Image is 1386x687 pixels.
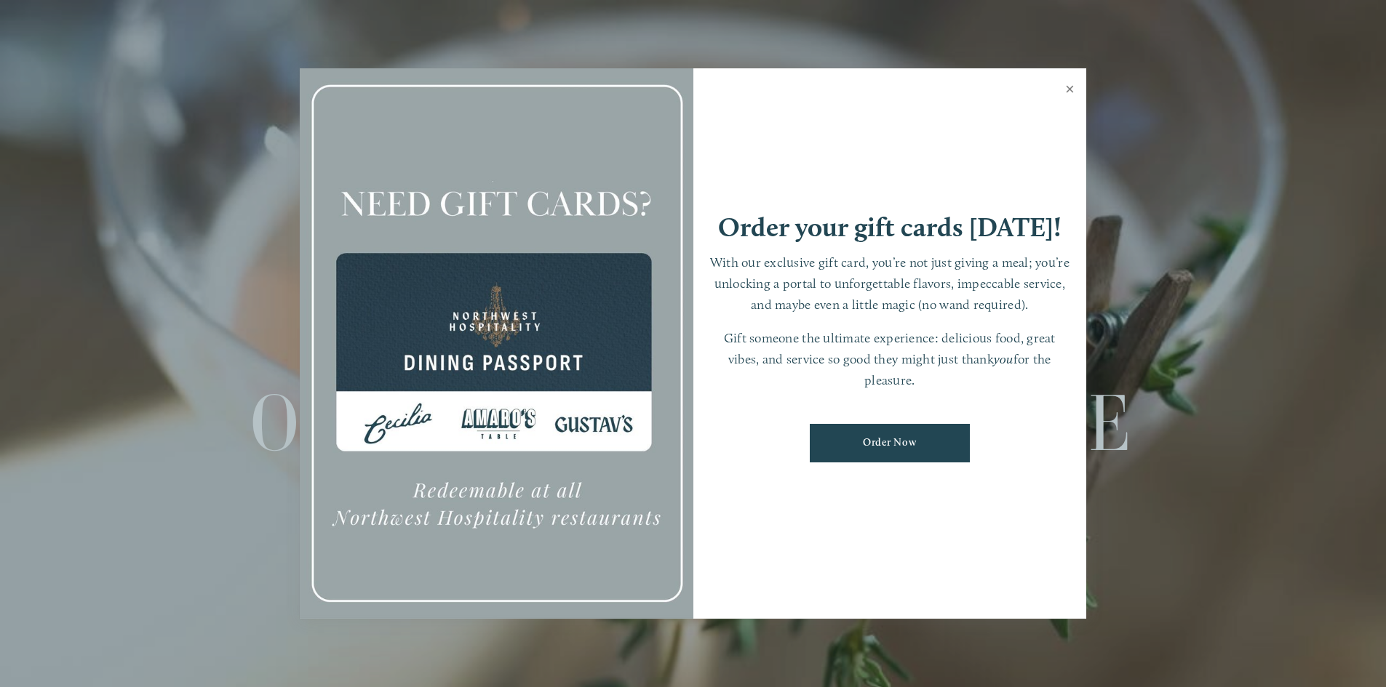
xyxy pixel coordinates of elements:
p: Gift someone the ultimate experience: delicious food, great vibes, and service so good they might... [708,328,1072,390]
a: Order Now [810,424,970,462]
p: With our exclusive gift card, you’re not just giving a meal; you’re unlocking a portal to unforge... [708,252,1072,315]
h1: Order your gift cards [DATE]! [718,214,1062,241]
em: you [994,351,1013,366]
a: Close [1056,71,1084,111]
